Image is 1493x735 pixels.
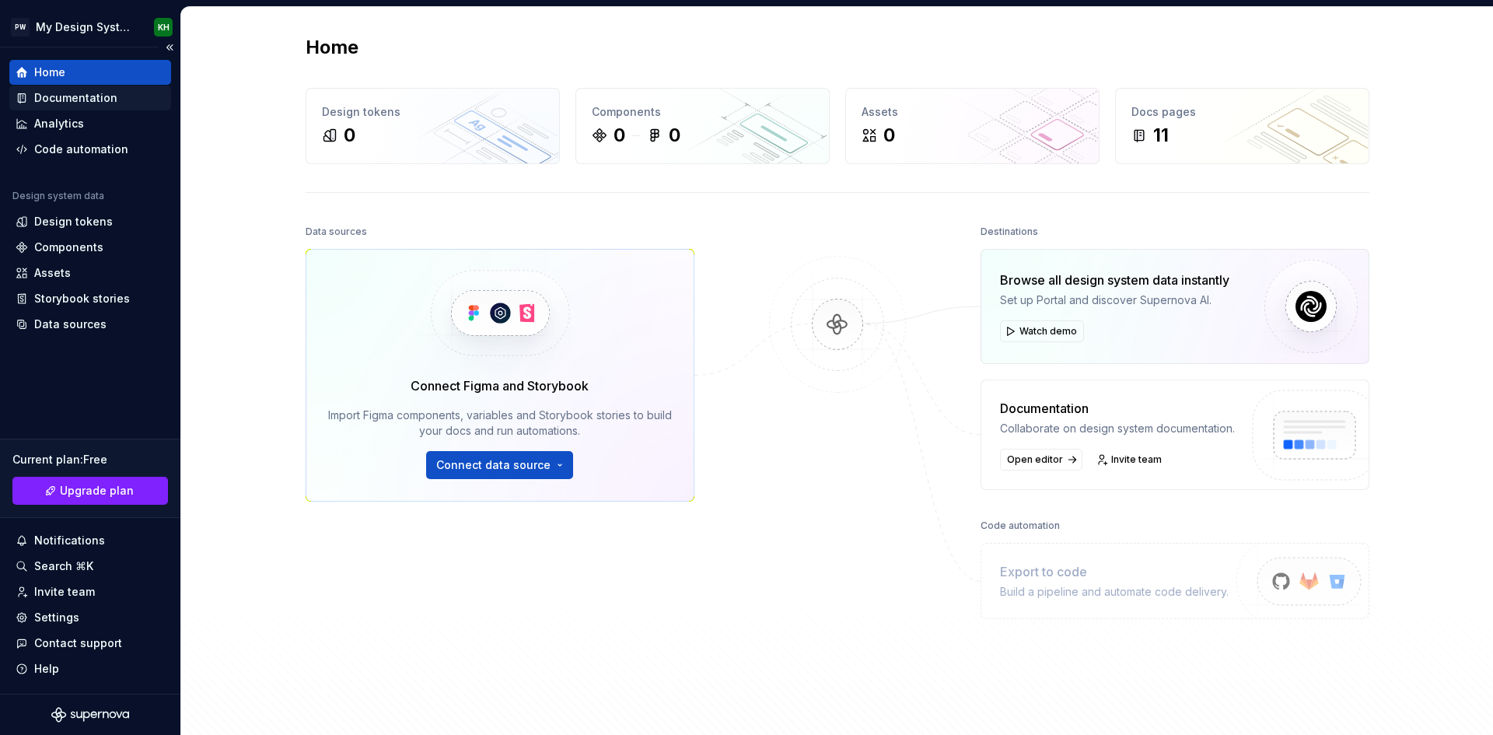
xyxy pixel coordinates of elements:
[575,88,830,164] a: Components00
[306,88,560,164] a: Design tokens0
[9,605,171,630] a: Settings
[9,209,171,234] a: Design tokens
[669,123,680,148] div: 0
[1092,449,1169,471] a: Invite team
[592,104,813,120] div: Components
[1111,453,1162,466] span: Invite team
[9,579,171,604] a: Invite team
[1000,292,1229,308] div: Set up Portal and discover Supernova AI.
[1115,88,1369,164] a: Docs pages11
[34,317,107,332] div: Data sources
[1000,449,1082,471] a: Open editor
[12,452,168,467] div: Current plan : Free
[9,554,171,579] button: Search ⌘K
[306,221,367,243] div: Data sources
[36,19,135,35] div: My Design System
[1000,271,1229,289] div: Browse all design system data instantly
[614,123,625,148] div: 0
[12,190,104,202] div: Design system data
[34,240,103,255] div: Components
[34,584,95,600] div: Invite team
[34,661,59,677] div: Help
[426,451,573,479] button: Connect data source
[322,104,544,120] div: Design tokens
[9,86,171,110] a: Documentation
[12,477,168,505] a: Upgrade plan
[34,142,128,157] div: Code automation
[845,88,1100,164] a: Assets0
[9,235,171,260] a: Components
[9,312,171,337] a: Data sources
[9,60,171,85] a: Home
[158,21,170,33] div: KH
[1000,562,1229,581] div: Export to code
[34,90,117,106] div: Documentation
[34,558,93,574] div: Search ⌘K
[34,214,113,229] div: Design tokens
[1000,320,1084,342] button: Watch demo
[34,533,105,548] div: Notifications
[981,221,1038,243] div: Destinations
[159,37,180,58] button: Collapse sidebar
[60,483,134,499] span: Upgrade plan
[9,528,171,553] button: Notifications
[1000,399,1235,418] div: Documentation
[1131,104,1353,120] div: Docs pages
[1153,123,1169,148] div: 11
[9,111,171,136] a: Analytics
[344,123,355,148] div: 0
[1007,453,1063,466] span: Open editor
[862,104,1083,120] div: Assets
[411,376,589,395] div: Connect Figma and Storybook
[3,10,177,44] button: PWMy Design SystemKH
[1000,421,1235,436] div: Collaborate on design system documentation.
[328,408,672,439] div: Import Figma components, variables and Storybook stories to build your docs and run automations.
[1000,584,1229,600] div: Build a pipeline and automate code delivery.
[9,137,171,162] a: Code automation
[9,631,171,656] button: Contact support
[1019,325,1077,338] span: Watch demo
[34,265,71,281] div: Assets
[436,457,551,473] span: Connect data source
[34,116,84,131] div: Analytics
[883,123,895,148] div: 0
[51,707,129,723] svg: Supernova Logo
[306,35,358,60] h2: Home
[9,286,171,311] a: Storybook stories
[34,635,122,651] div: Contact support
[981,515,1060,537] div: Code automation
[34,291,130,306] div: Storybook stories
[9,656,171,681] button: Help
[9,261,171,285] a: Assets
[11,18,30,37] div: PW
[34,610,79,625] div: Settings
[34,65,65,80] div: Home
